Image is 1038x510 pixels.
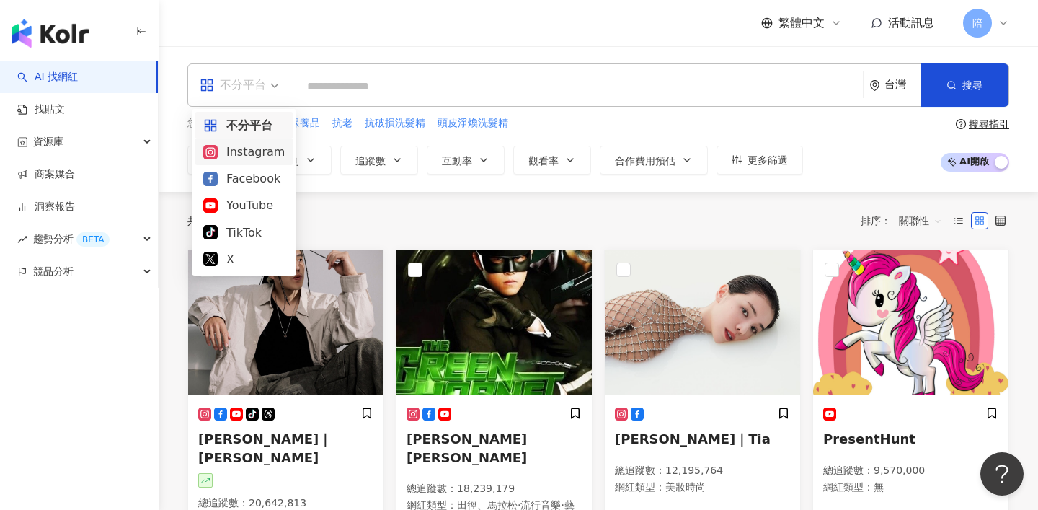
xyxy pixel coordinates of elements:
[615,431,771,447] span: [PERSON_NAME]｜Tia
[899,209,942,232] span: 關聯性
[188,250,383,395] img: KOL Avatar
[823,464,998,478] p: 總追蹤數 ： 9,570,000
[17,70,78,84] a: searchAI 找網紅
[200,74,266,97] div: 不分平台
[962,79,982,91] span: 搜尋
[200,78,214,92] span: appstore
[823,480,998,495] p: 網紅類型 ： 無
[17,167,75,182] a: 商案媒合
[717,146,803,175] button: 更多篩選
[615,464,790,478] p: 總追蹤數 ： 12,195,764
[12,19,89,48] img: logo
[203,116,285,134] div: 不分平台
[778,15,825,31] span: 繁體中文
[438,116,508,131] span: 頭皮淨煥洗髮精
[332,115,353,131] button: 抗老
[264,146,332,175] button: 性別
[17,234,27,245] span: rise
[364,115,426,131] button: 抗破損洗髮精
[17,200,75,214] a: 洞察報告
[861,209,950,232] div: 排序：
[813,250,1008,395] img: KOL Avatar
[748,154,788,166] span: 更多篩選
[17,102,65,117] a: 找貼文
[869,80,880,91] span: environment
[203,170,285,188] div: Facebook
[956,119,966,129] span: question-circle
[355,155,386,167] span: 追蹤數
[33,223,110,255] span: 趨勢分析
[76,232,110,247] div: BETA
[528,155,559,167] span: 觀看率
[365,116,425,131] span: 抗破損洗髮精
[980,452,1024,496] iframe: Help Scout Beacon - Open
[187,116,258,131] span: 您可能感興趣：
[407,482,582,496] p: 總追蹤數 ： 18,239,179
[615,155,675,167] span: 合作費用預估
[203,118,218,133] span: appstore
[332,116,352,131] span: 抗老
[513,146,591,175] button: 觀看率
[203,196,285,214] div: YouTube
[437,115,509,131] button: 頭皮淨煥洗髮精
[198,431,332,465] span: [PERSON_NAME]｜[PERSON_NAME]
[615,480,790,495] p: 網紅類型 ：
[427,146,505,175] button: 互動率
[823,431,915,447] span: PresentHunt
[969,118,1009,130] div: 搜尋指引
[203,250,285,268] div: X
[396,250,592,395] img: KOL Avatar
[888,16,934,30] span: 活動訊息
[187,146,255,175] button: 類型
[203,224,285,242] div: TikTok
[665,481,706,493] span: 美妝時尚
[884,79,921,91] div: 台灣
[340,146,418,175] button: 追蹤數
[33,126,63,158] span: 資源庫
[972,15,982,31] span: 陪
[605,250,800,395] img: KOL Avatar
[33,255,74,288] span: 競品分析
[203,143,285,161] div: Instagram
[407,431,527,465] span: [PERSON_NAME] [PERSON_NAME]
[187,215,255,227] div: 共 筆
[442,155,472,167] span: 互動率
[600,146,708,175] button: 合作費用預估
[921,63,1008,107] button: 搜尋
